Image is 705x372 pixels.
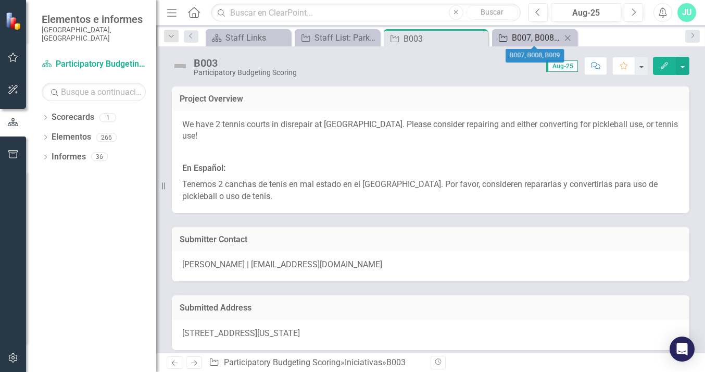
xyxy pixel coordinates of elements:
[670,337,695,362] div: Open Intercom Messenger
[194,69,297,77] div: Participatory Budgeting Scoring
[42,13,146,26] span: Elementos e informes
[180,94,682,104] h3: Project Overview
[345,357,382,367] a: Iniciativas
[466,5,518,20] button: Buscar
[297,31,377,44] a: Staff List: Parks and Recreation (Spanish)
[512,31,561,44] div: B007, B008, B009
[52,111,94,123] a: Scorecards
[225,31,288,44] div: Staff Links
[546,60,578,72] span: Aug-25
[194,57,297,69] div: B003
[99,113,116,122] div: 1
[42,83,146,101] input: Busque a continuación...
[42,26,146,43] small: [GEOGRAPHIC_DATA], [GEOGRAPHIC_DATA]
[677,3,696,22] button: JU
[96,133,117,142] div: 266
[551,3,621,22] button: Aug-25
[182,163,225,173] strong: En Español:
[314,31,377,44] div: Staff List: Parks and Recreation (Spanish)
[211,4,521,22] input: Buscar en ClearPoint...
[495,31,561,44] a: B007, B008, B009
[52,131,91,143] a: Elementos
[42,58,146,70] a: Participatory Budgeting Scoring
[224,357,341,367] a: Participatory Budgeting Scoring
[506,49,564,63] div: B007, B008, B009
[182,177,679,203] p: Tenemos 2 canchas de tenis en mal estado en el [GEOGRAPHIC_DATA]. Por favor, consideren repararla...
[386,357,406,367] div: B003
[209,357,423,369] div: » »
[52,151,86,163] a: Informes
[208,31,288,44] a: Staff Links
[182,259,382,269] span: [PERSON_NAME] | [EMAIL_ADDRESS][DOMAIN_NAME]
[182,328,300,338] span: [STREET_ADDRESS][US_STATE]
[180,235,682,244] h3: Submitter Contact
[404,32,485,45] div: B003
[555,7,618,19] div: Aug-25
[5,12,23,30] img: ClearPoint Strategy
[172,58,188,75] img: Not Defined
[180,303,682,313] h3: Submitted Address
[182,119,679,145] p: We have 2 tennis courts in disrepair at [GEOGRAPHIC_DATA]. Please consider repairing and either c...
[91,153,108,162] div: 36
[481,8,503,16] span: Buscar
